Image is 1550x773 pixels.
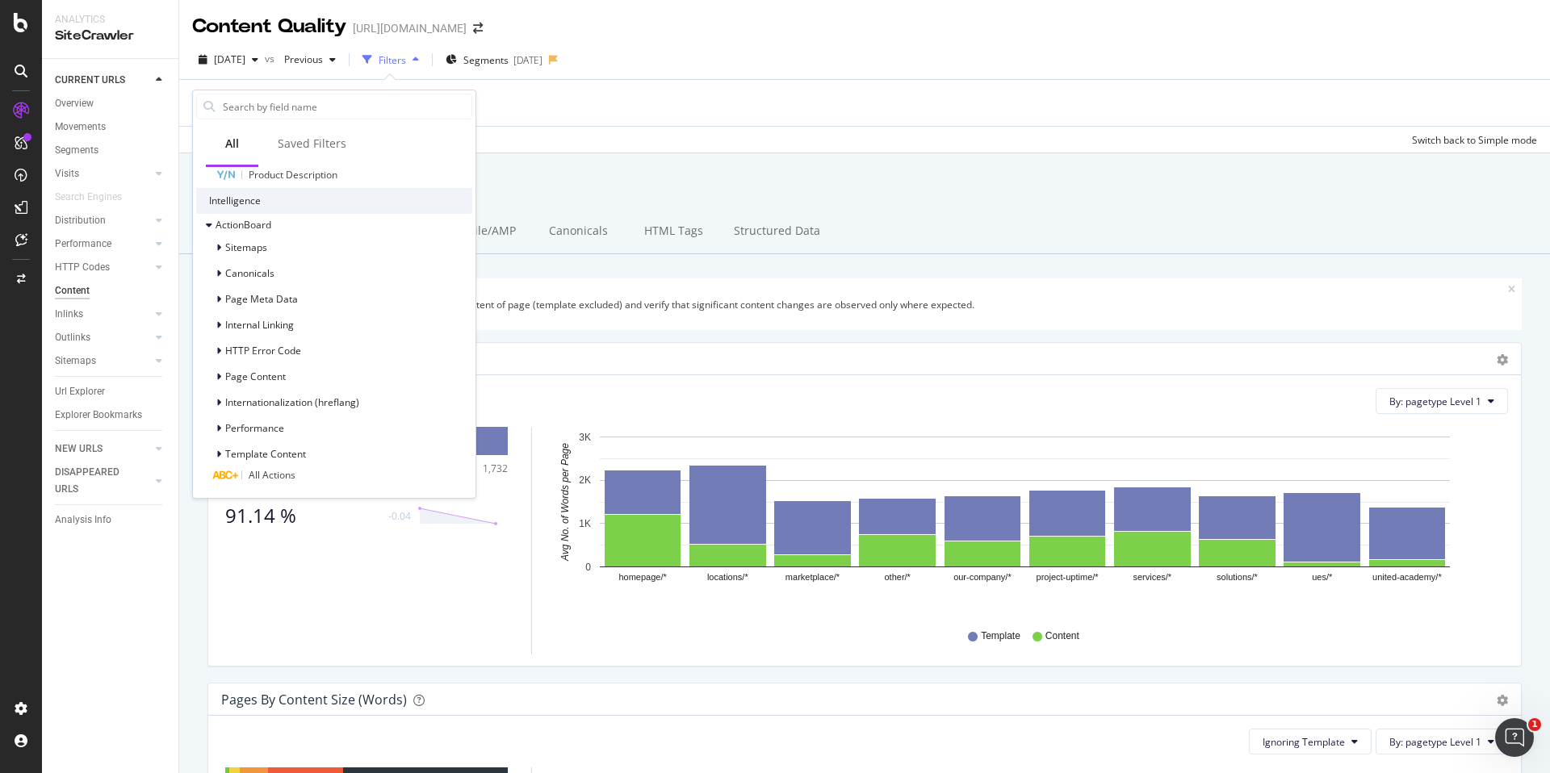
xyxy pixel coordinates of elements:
span: Performance [225,421,284,435]
div: Sitemaps [55,353,96,370]
div: Performance [55,236,111,253]
text: Avg No. of Words per Page [559,443,571,562]
span: Page Content [225,370,286,383]
span: Page Meta Data [225,292,298,306]
div: Mobile/AMP [435,210,530,254]
div: Url Explorer [55,383,105,400]
text: other/* [884,573,911,583]
span: Product Description [249,168,337,182]
a: Analysis Info [55,512,167,529]
a: Visits [55,165,151,182]
button: By: pagetype Level 1 [1376,729,1508,754]
text: ues/* [1312,573,1333,583]
svg: A chart. [551,427,1496,614]
span: 1 [1528,718,1541,731]
span: Template [981,629,1020,643]
div: Search Engines [55,189,122,206]
div: All [225,136,239,152]
text: 2K [579,475,591,487]
a: Overview [55,95,167,112]
div: HTTP Codes [55,259,110,276]
div: Explorer Bookmarks [55,407,142,424]
span: Sitemaps [225,240,267,254]
div: Switch back to Simple mode [1412,133,1537,147]
text: homepage/* [618,573,667,583]
div: Chase thin content, looking at the actual content of page (template excluded) and verify that sig... [279,298,1508,311]
div: 1,732 [483,462,508,475]
text: project-uptime/* [1037,573,1100,583]
a: Segments [55,142,167,159]
div: Analysis Info [55,512,111,529]
span: 2024 Aug. 17th [214,52,245,66]
input: Search by field name [221,94,471,119]
span: Segments [463,53,509,67]
div: Inlinks [55,306,83,323]
text: united-academy/* [1372,573,1442,583]
div: Pages by Content Size (Words) [221,692,407,708]
div: gear [1497,354,1508,366]
span: Previous [278,52,323,66]
div: Segments [55,142,98,159]
div: arrow-right-arrow-left [473,23,483,34]
div: CURRENT URLS [55,72,125,89]
div: Outlinks [55,329,90,346]
div: Distribution [55,212,106,229]
span: Internationalization (hreflang) [225,395,359,409]
span: ActionBoard [216,218,271,232]
text: locations/* [707,573,748,583]
span: Ignoring Template [1263,735,1345,749]
div: Canonicals [530,210,626,254]
a: Search Engines [55,189,138,206]
a: Outlinks [55,329,151,346]
span: vs [265,52,278,65]
div: DISAPPEARED URLS [55,464,136,498]
span: Template Content [225,447,306,461]
a: Sitemaps [55,353,151,370]
text: services/* [1133,573,1171,583]
div: Content Quality [192,13,346,40]
button: Filters [356,47,425,73]
div: Content [55,282,90,299]
a: Explorer Bookmarks [55,407,167,424]
a: HTTP Codes [55,259,151,276]
span: Canonicals [225,266,274,280]
div: Intelligence [196,188,472,214]
text: marketplace/* [785,573,840,583]
text: solutions/* [1217,573,1258,583]
div: [URL][DOMAIN_NAME] [353,20,467,36]
button: Segments[DATE] [439,47,549,73]
text: 0 [585,562,591,573]
div: Saved Filters [278,136,346,152]
button: Previous [278,47,342,73]
a: Url Explorer [55,383,167,400]
button: By: pagetype Level 1 [1376,388,1508,414]
div: Analytics [55,13,165,27]
div: Movements [55,119,106,136]
span: Internal Linking [225,318,294,332]
div: 91.14 % [225,504,379,527]
a: CURRENT URLS [55,72,151,89]
span: By: pagetype Level 1 [1389,735,1481,749]
div: Visits [55,165,79,182]
div: -0.04 [388,509,411,523]
a: Distribution [55,212,151,229]
button: Ignoring Template [1249,729,1372,754]
button: Switch back to Simple mode [1405,127,1537,153]
span: All Actions [249,468,295,482]
span: By: pagetype Level 1 [1389,395,1481,408]
div: Filters [379,53,406,67]
div: HTML Tags [626,210,721,254]
div: SiteCrawler [55,27,165,45]
a: Content [55,282,167,299]
div: Structured Data [721,210,833,254]
iframe: Intercom live chat [1495,718,1534,757]
span: Content [1045,629,1079,643]
div: Overview [55,95,94,112]
text: 3K [579,432,591,443]
a: Inlinks [55,306,151,323]
a: Movements [55,119,167,136]
div: gear [1497,695,1508,706]
text: our-company/* [953,573,1012,583]
a: NEW URLS [55,441,151,458]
